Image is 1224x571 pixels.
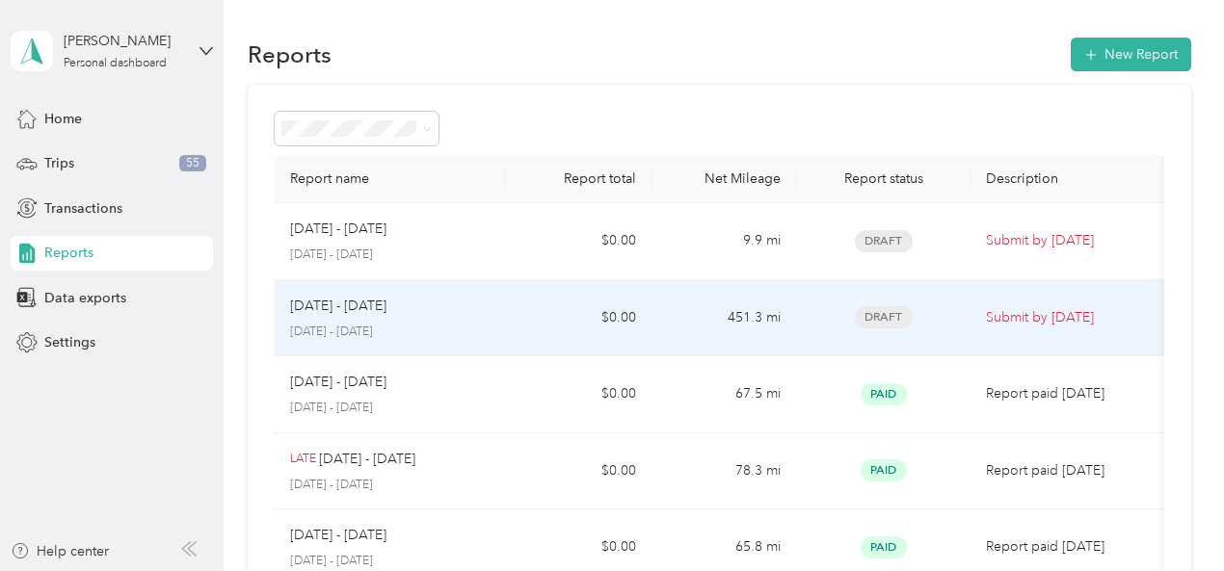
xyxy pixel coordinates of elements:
[290,451,316,468] p: LATE
[290,525,386,546] p: [DATE] - [DATE]
[506,203,651,280] td: $0.00
[319,449,415,470] p: [DATE] - [DATE]
[812,170,955,187] div: Report status
[506,433,651,510] td: $0.00
[290,372,386,393] p: [DATE] - [DATE]
[861,383,907,405] span: Paid
[64,31,184,51] div: [PERSON_NAME]
[1071,38,1191,71] button: New Report
[986,230,1149,251] p: Submit by [DATE]
[652,280,796,357] td: 451.3 mi
[44,198,122,219] span: Transactions
[1116,463,1224,571] iframe: Everlance-gr Chat Button Frame
[290,553,492,570] p: [DATE] - [DATE]
[275,155,507,203] th: Report name
[986,536,1149,558] p: Report paid [DATE]
[652,203,796,280] td: 9.9 mi
[652,155,796,203] th: Net Mileage
[290,247,492,264] p: [DATE] - [DATE]
[44,153,74,173] span: Trips
[290,324,492,341] p: [DATE] - [DATE]
[290,400,492,417] p: [DATE] - [DATE]
[986,460,1149,481] p: Report paid [DATE]
[290,477,492,494] p: [DATE] - [DATE]
[652,356,796,433] td: 67.5 mi
[44,288,126,308] span: Data exports
[855,306,913,328] span: Draft
[290,296,386,317] p: [DATE] - [DATE]
[290,219,386,240] p: [DATE] - [DATE]
[64,58,167,69] div: Personal dashboard
[971,155,1164,203] th: Description
[855,230,913,252] span: Draft
[861,536,907,558] span: Paid
[44,243,93,263] span: Reports
[506,280,651,357] td: $0.00
[179,155,206,172] span: 55
[44,109,82,129] span: Home
[506,155,651,203] th: Report total
[986,383,1149,404] p: Report paid [DATE]
[44,332,95,352] span: Settings
[11,541,109,561] button: Help center
[506,356,651,433] td: $0.00
[986,307,1149,328] p: Submit by [DATE]
[248,44,332,65] h1: Reports
[652,433,796,510] td: 78.3 mi
[861,459,907,481] span: Paid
